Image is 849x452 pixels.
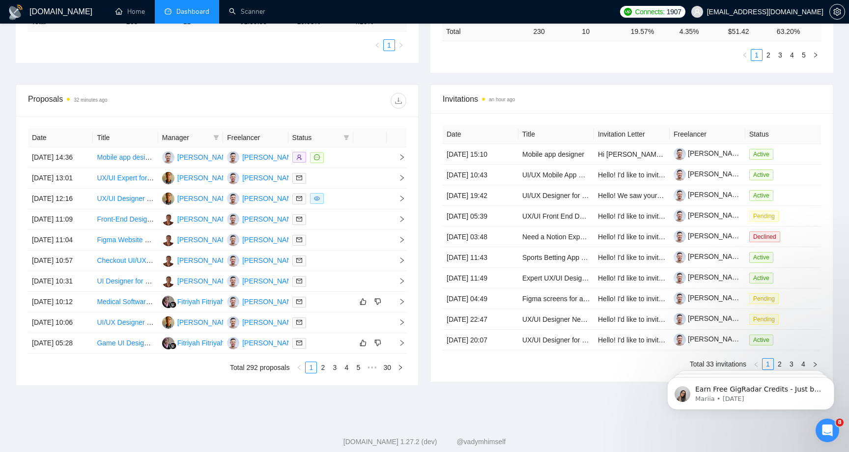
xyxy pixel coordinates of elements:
time: an hour ago [489,97,515,102]
a: homeHome [115,7,145,16]
td: Front-End Designer for Software Platform UI/UX Completion [93,209,158,230]
a: FFFitriyah Fitriyah [162,297,225,305]
div: [PERSON_NAME] [242,214,299,225]
img: IA [227,316,239,329]
span: user [694,8,701,15]
button: right [810,49,821,61]
button: like [357,296,369,308]
button: like [357,337,369,349]
a: JA[PERSON_NAME] [162,318,234,326]
span: mail [296,278,302,284]
img: logo [8,4,24,20]
span: right [391,298,405,305]
a: RA[PERSON_NAME] [162,277,234,284]
a: IA[PERSON_NAME] [227,173,299,181]
a: UI/UX Designer Needed for Network Dump Analysis Dashboard [97,318,291,326]
a: IA[PERSON_NAME] [227,194,299,202]
td: Need a Notion Expert to Build a Minimal Elegant AI Content Planner [518,226,594,247]
a: JA[PERSON_NAME] [162,173,234,181]
a: Declined [749,232,784,240]
a: FFFitriyah Fitriyah [162,339,225,346]
img: IA [227,151,239,164]
a: IA[PERSON_NAME] [227,235,299,243]
a: [PERSON_NAME] [674,253,744,260]
li: Next Page [810,49,821,61]
td: [DATE] 05:39 [443,206,518,226]
span: right [813,52,819,58]
a: IA[PERSON_NAME] [227,318,299,326]
td: [DATE] 11:04 [28,230,93,251]
span: Active [749,273,773,283]
a: UX/UI Designer Needed to Review and Improve Existing Figma App Design (Long-Term Collaboration) [522,315,834,323]
a: 2 [317,362,328,373]
span: left [742,52,748,58]
img: RA [162,213,174,226]
td: Figma screens for an in-person meeting app [518,288,594,309]
span: 8 [836,419,844,426]
td: [DATE] 10:06 [28,312,93,333]
iframe: Intercom live chat [816,419,839,442]
div: Fitriyah Fitriyah [177,338,225,348]
span: filter [343,135,349,141]
span: right [391,195,405,202]
img: gigradar-bm.png [170,342,176,349]
a: [PERSON_NAME] [674,170,744,178]
li: 1 [305,362,317,373]
span: right [391,319,405,326]
span: Declined [749,231,780,242]
li: Next 5 Pages [364,362,380,373]
span: right [391,339,405,346]
img: gigradar-bm.png [170,301,176,308]
a: IA[PERSON_NAME] [227,256,299,264]
a: 2 [763,50,774,60]
div: [PERSON_NAME] [177,193,234,204]
td: UX/UI Designer for Chess App Screen Conversion [518,330,594,350]
span: mail [296,237,302,243]
img: IA [227,193,239,205]
span: left [374,42,380,48]
td: [DATE] 10:43 [443,165,518,185]
td: Total [442,22,530,41]
th: Title [518,125,594,144]
span: mail [296,175,302,181]
iframe: Intercom notifications message [652,357,849,425]
span: Active [749,335,773,345]
span: Earn Free GigRadar Credits - Just by Sharing Your Story! 💬 Want more credits for sending proposal... [43,28,170,271]
span: filter [341,130,351,145]
a: Figma screens for an in-person meeting app [522,295,657,303]
a: IA[PERSON_NAME] [227,215,299,223]
li: Previous Page [371,39,383,51]
a: [PERSON_NAME] [674,191,744,198]
span: mail [296,340,302,346]
span: filter [213,135,219,141]
td: Sports Betting App Design [518,247,594,268]
span: Pending [749,211,779,222]
td: 63.20 % [773,22,821,41]
span: left [296,365,302,370]
a: 1 [384,40,395,51]
span: Pending [749,293,779,304]
td: UI/UX Designer for Marketplace Platform [518,185,594,206]
li: 5 [352,362,364,373]
a: IA[PERSON_NAME] [162,153,234,161]
a: 4 [787,50,797,60]
img: c1Nit8qjVAlHUSDBw7PlHkLqcfSMI-ExZvl0DWT59EVBMXrgTO_2VT1D5J4HGk5FKG [674,334,686,346]
img: upwork-logo.png [624,8,632,16]
a: RA[PERSON_NAME] [162,235,234,243]
span: mail [296,299,302,305]
button: dislike [372,337,384,349]
a: Sports Betting App Design [522,254,602,261]
a: UI/UX Designer for Marketplace Platform [522,192,647,199]
img: IA [227,172,239,184]
td: [DATE] 05:28 [28,333,93,354]
td: 230 [530,22,578,41]
td: Mobile app designer [93,147,158,168]
a: Active [749,191,777,199]
button: right [395,362,406,373]
img: c1Nit8qjVAlHUSDBw7PlHkLqcfSMI-ExZvl0DWT59EVBMXrgTO_2VT1D5J4HGk5FKG [674,169,686,181]
th: Date [443,125,518,144]
td: UX/UI Expert for Website Enhancement [93,168,158,189]
li: 1 [751,49,763,61]
td: [DATE] 12:16 [28,189,93,209]
a: UX/UI Designer for Chess App Screen Conversion [522,336,676,344]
